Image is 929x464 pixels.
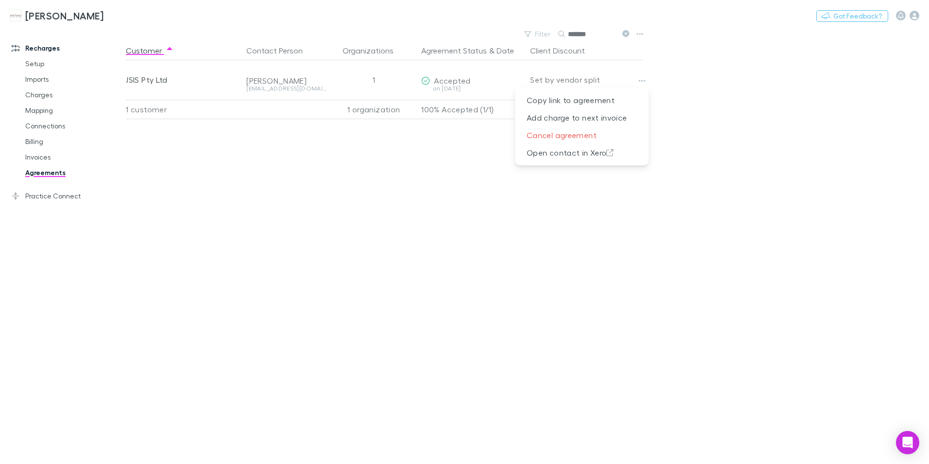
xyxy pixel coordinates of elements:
[515,91,649,109] p: Copy link to agreement
[515,126,649,144] p: Cancel agreement
[515,144,649,161] a: Open contact in Xero
[515,109,649,126] p: Add charge to next invoice
[896,431,919,454] div: Open Intercom Messenger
